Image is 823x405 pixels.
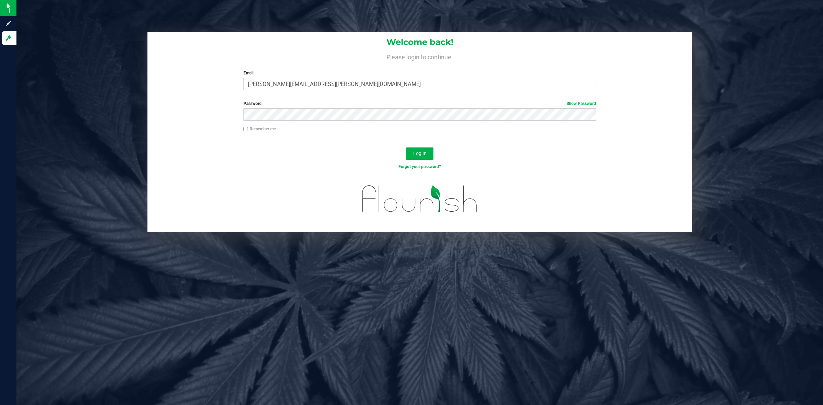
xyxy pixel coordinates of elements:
[243,70,596,76] label: Email
[398,164,441,169] a: Forgot your password?
[5,20,12,27] inline-svg: Sign up
[147,38,692,47] h1: Welcome back!
[566,101,596,106] a: Show Password
[147,52,692,60] h4: Please login to continue.
[243,127,248,132] input: Remember me
[406,147,433,160] button: Log In
[243,126,276,132] label: Remember me
[243,101,262,106] span: Password
[352,177,488,221] img: flourish_logo.svg
[413,151,427,156] span: Log In
[5,35,12,41] inline-svg: Log in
